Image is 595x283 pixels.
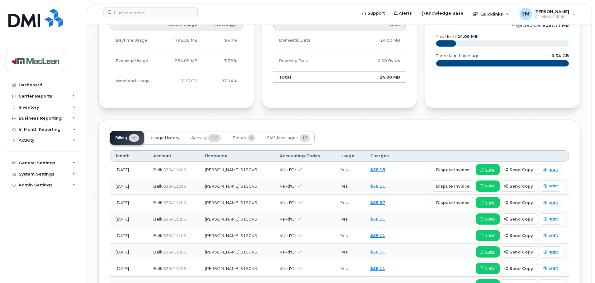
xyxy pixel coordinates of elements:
span: print [548,249,558,255]
td: [DATE] [110,162,148,178]
span: send copy [510,183,533,189]
td: [DATE] [110,211,148,227]
td: [DATE] [110,244,148,260]
a: $58.11 [370,233,385,238]
span: send copy [510,200,533,206]
span: view [485,183,495,189]
a: print [539,246,563,258]
span: send copy [510,233,533,239]
td: [PERSON_NAME] S15043 [199,211,274,227]
a: view [476,197,500,208]
td: Yes [335,244,364,260]
span: view [485,249,495,255]
a: Knowledge Base [416,7,468,20]
td: Yes [335,227,364,244]
text: projected count [512,23,569,28]
a: print [539,180,563,192]
span: 121 [208,134,221,142]
span: 0535411205 [161,200,186,205]
span: 8 [248,134,255,142]
span: view [485,200,495,205]
td: [DATE] [110,227,148,244]
td: Yes [335,178,364,194]
td: [DATE] [110,194,148,211]
th: Usage [335,150,364,162]
span: SMS Messages [267,135,298,140]
span: Val-d'Or [280,233,296,238]
span: Val-d'Or [280,200,296,205]
td: Roaming Data [273,51,348,71]
td: [PERSON_NAME] S15043 [199,244,274,260]
span: send copy [510,167,533,173]
span: send copy [510,249,533,255]
span: view [485,233,495,238]
span: dispute invoice [436,200,470,206]
input: Find something... [104,7,198,18]
span: view [485,167,495,172]
div: Quicklinks [468,8,514,20]
td: 24.00 MB [348,30,406,51]
text: 6.34 GB [551,53,569,58]
span: Activity [191,135,206,140]
td: [DATE] [110,260,148,277]
span: dispute invoice [436,167,470,173]
th: Charges [365,150,400,162]
td: 0.00 Bytes [348,51,406,71]
td: 3.39% [203,51,243,71]
a: Alerts [389,7,416,20]
span: Wireless Admin [534,14,569,19]
span: 0535411205 [161,167,186,172]
span: Knowledge Base [426,10,464,16]
th: Month [110,150,148,162]
th: Username [199,150,274,162]
span: print [548,266,558,271]
span: Bell [153,184,161,189]
span: Val-d'Or [280,217,296,221]
button: send copy [500,263,538,274]
a: view [476,246,500,258]
button: send copy [500,180,538,192]
th: Percentage [203,19,243,30]
div: Tammy Merton [515,8,580,20]
text: three month average [436,53,480,58]
td: Yes [335,162,364,178]
span: 0535411205 [161,250,186,254]
td: [PERSON_NAME] S15043 [199,162,274,178]
span: Val-d'Or [280,249,296,254]
td: 793.38 MB [159,30,203,51]
span: view [485,266,495,271]
button: send copy [500,197,538,208]
span: 0535411205 [161,233,186,238]
th: Device Usage [159,19,203,30]
span: 0535411205 [161,266,186,271]
a: print [539,197,563,208]
td: 9.47% [203,30,243,51]
a: view [476,180,500,192]
span: Bell [153,266,161,271]
td: Evenings Usage [110,51,159,71]
th: Data [348,19,406,30]
tr: Friday from 6:00pm to Monday 8:00am [110,71,243,91]
a: $58.97 [370,200,385,205]
a: print [539,213,563,225]
td: Yes [335,260,364,277]
td: Yes [335,211,364,227]
td: [PERSON_NAME] S15043 [199,260,274,277]
span: send copy [510,216,533,222]
span: dispute invoice [436,183,470,189]
span: 0535411205 [161,217,186,221]
span: view [485,216,495,222]
td: 87.14% [203,71,243,91]
a: $58.11 [370,249,385,254]
button: dispute invoice [431,180,475,192]
a: print [539,263,563,274]
a: $58.11 [370,266,385,271]
span: Bell [153,217,161,221]
button: send copy [500,164,538,175]
a: $58.18 [370,167,385,172]
span: Val-d'Or [280,184,296,189]
td: [DATE] [110,178,148,194]
td: [PERSON_NAME] S15043 [199,227,274,244]
span: Bell [153,200,161,205]
span: Support [367,10,385,16]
